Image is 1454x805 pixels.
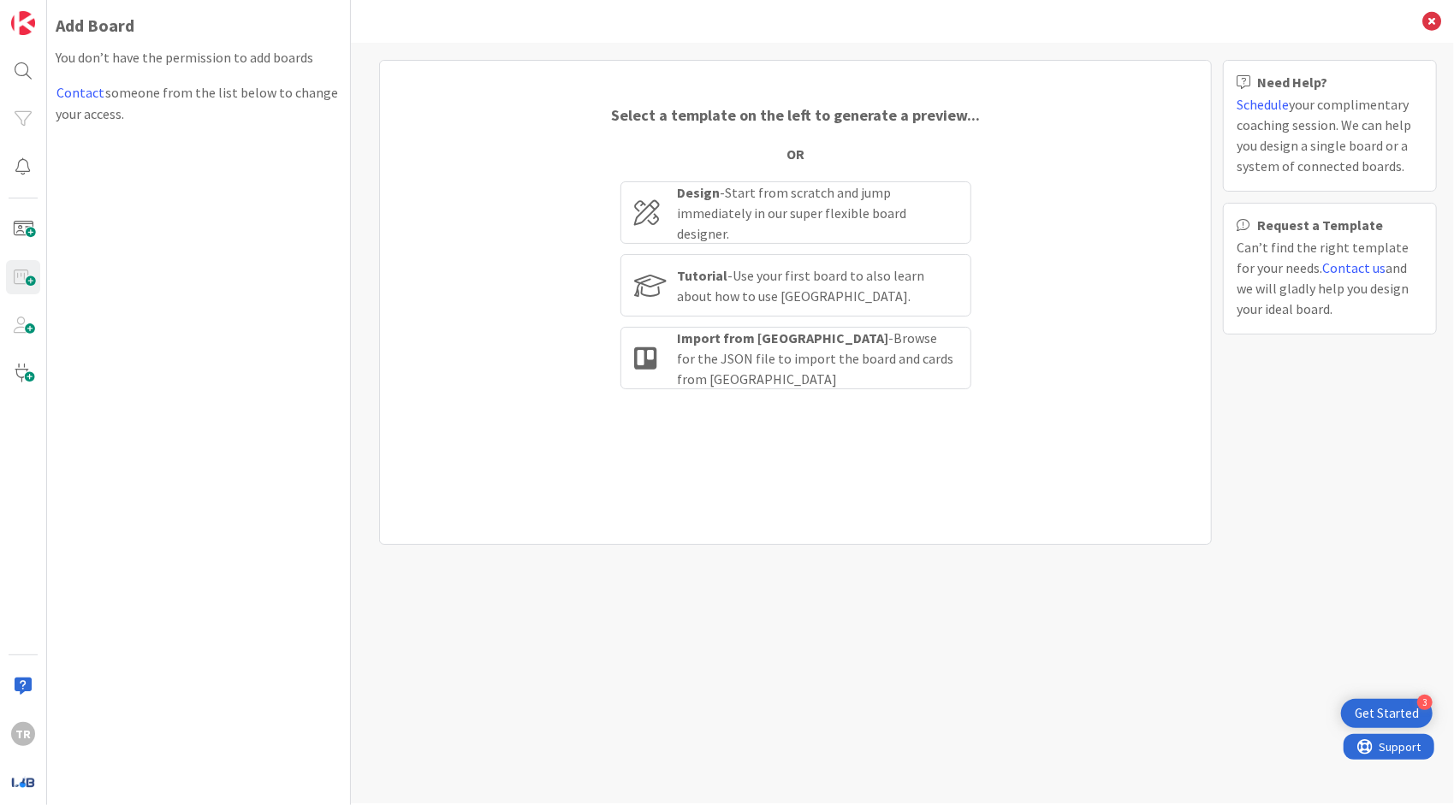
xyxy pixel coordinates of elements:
p: You don’t have the permission to add boards [56,47,341,68]
button: Contact [56,81,105,104]
img: Visit kanbanzone.com [11,11,35,35]
span: your complimentary coaching session. We can help you design a single board or a system of connect... [1237,96,1411,175]
div: - Use your first board to also learn about how to use [GEOGRAPHIC_DATA]. [678,265,957,306]
div: - Start from scratch and jump immediately in our super flexible board designer. [678,182,957,244]
span: Support [36,3,78,23]
div: 3 [1417,695,1433,710]
a: Contact us [1322,259,1386,276]
p: someone from the list below to change your access. [56,81,341,124]
b: Tutorial [678,267,728,284]
div: OR [786,144,804,164]
b: Need Help? [1257,75,1327,89]
a: Schedule [1237,96,1289,113]
div: Add Board [56,13,134,38]
div: Get Started [1355,705,1419,722]
div: TR [11,722,35,746]
b: Import from [GEOGRAPHIC_DATA] [678,329,889,346]
b: Request a Template [1257,218,1383,232]
div: Select a template on the left to generate a preview... [611,104,980,127]
div: Can’t find the right template for your needs. and we will gladly help you design your ideal board. [1237,237,1423,319]
div: Open Get Started checklist, remaining modules: 3 [1341,699,1433,728]
div: - Browse for the JSON file to import the board and cards from [GEOGRAPHIC_DATA] [678,328,957,389]
img: avatar [11,770,35,794]
b: Design [678,184,721,201]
